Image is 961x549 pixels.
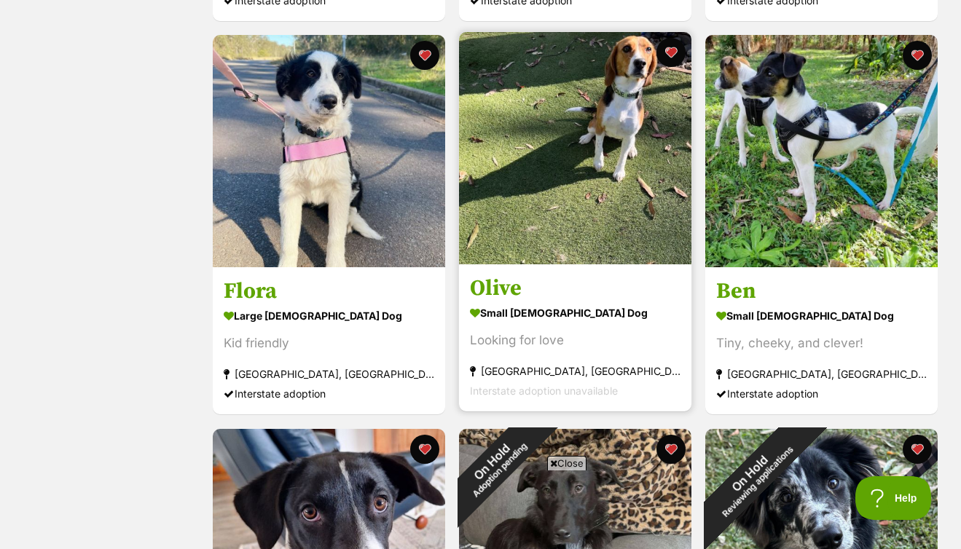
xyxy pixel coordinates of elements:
div: Interstate adoption [716,384,927,404]
img: Flora [213,35,445,267]
div: [GEOGRAPHIC_DATA], [GEOGRAPHIC_DATA] [470,362,680,382]
span: Interstate adoption unavailable [470,385,618,398]
button: favourite [656,38,686,67]
div: Kid friendly [224,334,434,354]
h3: Olive [470,275,680,303]
img: Ben [705,35,938,267]
span: Close [547,456,587,470]
div: Looking for love [470,331,680,351]
button: favourite [903,435,932,464]
div: small [DEMOGRAPHIC_DATA] Dog [470,303,680,324]
div: large [DEMOGRAPHIC_DATA] Dog [224,306,434,327]
button: favourite [656,435,686,464]
div: Tiny, cheeky, and clever! [716,334,927,354]
div: Interstate adoption [224,384,434,404]
h3: Flora [224,278,434,306]
div: [GEOGRAPHIC_DATA], [GEOGRAPHIC_DATA] [224,365,434,384]
iframe: Help Scout Beacon - Open [855,476,932,520]
h3: Ben [716,278,927,306]
button: favourite [410,41,439,70]
span: Reviewing applications [721,444,796,519]
a: Olive small [DEMOGRAPHIC_DATA] Dog Looking for love [GEOGRAPHIC_DATA], [GEOGRAPHIC_DATA] Intersta... [459,264,691,412]
a: Ben small [DEMOGRAPHIC_DATA] Dog Tiny, cheeky, and clever! [GEOGRAPHIC_DATA], [GEOGRAPHIC_DATA] I... [705,267,938,415]
iframe: Advertisement [216,476,746,542]
button: favourite [410,435,439,464]
div: On Hold [431,401,559,529]
div: small [DEMOGRAPHIC_DATA] Dog [716,306,927,327]
a: Flora large [DEMOGRAPHIC_DATA] Dog Kid friendly [GEOGRAPHIC_DATA], [GEOGRAPHIC_DATA] Interstate a... [213,267,445,415]
button: favourite [903,41,932,70]
div: [GEOGRAPHIC_DATA], [GEOGRAPHIC_DATA] [716,365,927,384]
img: Olive [459,32,691,264]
